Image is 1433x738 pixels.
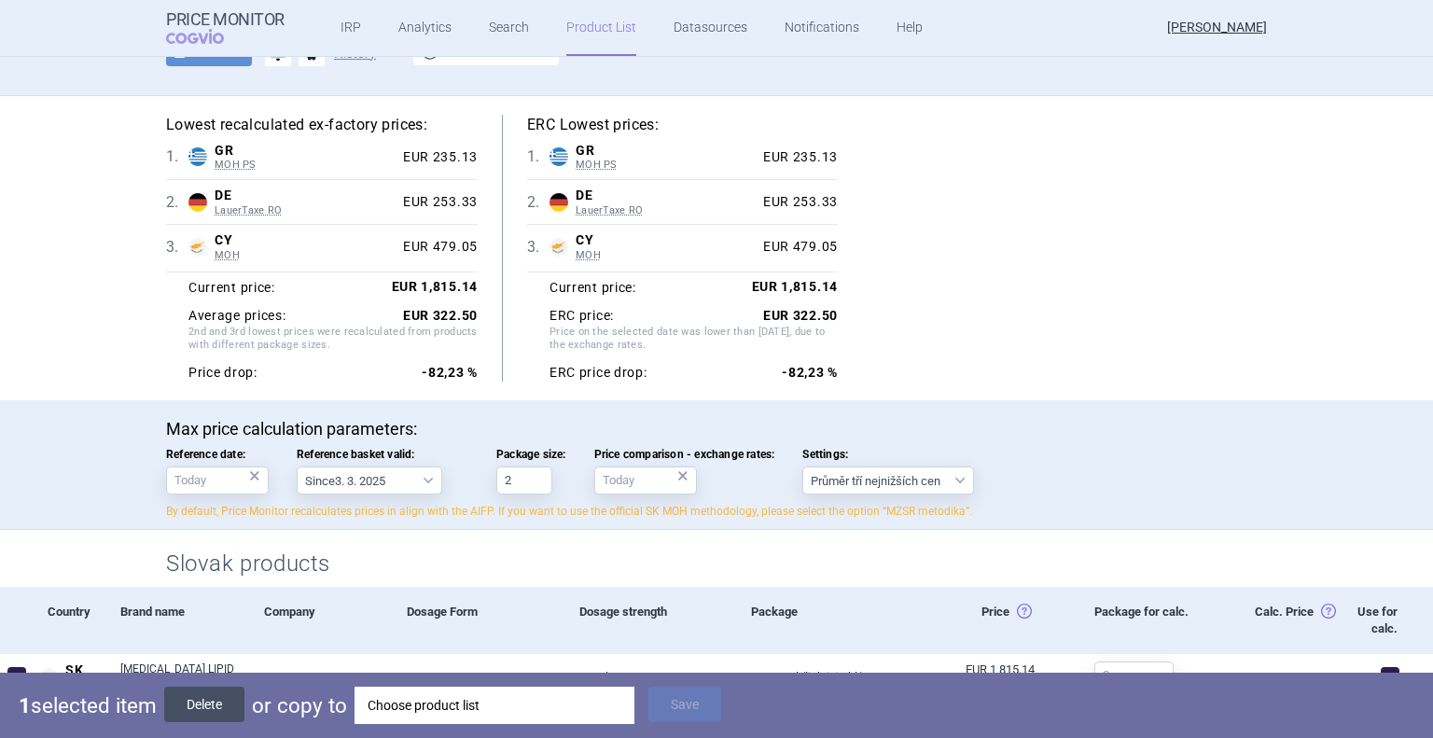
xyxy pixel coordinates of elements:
[565,654,737,700] a: 20 ml
[763,308,838,323] strong: EUR 322.50
[166,10,285,46] a: Price MonitorCOGVIO
[188,326,478,355] span: 2nd and 3rd lowest prices were recalculated from products with different package sizes.
[782,365,838,380] strong: -82,23 %
[249,466,260,486] div: ×
[188,308,286,325] strong: Average prices:
[250,587,394,654] div: Company
[164,687,244,722] button: Delete
[396,149,478,166] div: EUR 235.13
[215,188,396,204] span: DE
[65,662,106,679] span: SK
[550,326,838,355] span: Price on the selected date was lower than [DATE], due to the exchange rates.
[550,280,636,295] strong: Current price:
[166,29,250,44] span: COGVIO
[166,10,285,29] strong: Price Monitor
[215,159,396,172] span: MOH PS
[106,587,250,654] div: Brand name
[550,238,568,257] img: Cyprus
[188,280,275,295] strong: Current price:
[34,659,106,691] a: SKSKUUC-LP A
[550,193,568,212] img: Germany
[215,232,396,249] span: CY
[166,448,269,461] span: Reference date:
[120,661,250,694] a: [MEDICAL_DATA] LIPID COMPLEX
[576,232,756,249] span: CY
[677,466,689,486] div: ×
[756,149,838,166] div: EUR 235.13
[576,143,756,160] span: GR
[527,146,550,168] span: 1 .
[188,365,257,382] strong: Price drop:
[756,239,838,256] div: EUR 479.05
[39,668,58,687] img: Slovakia
[355,687,634,724] div: Choose product list
[756,194,838,211] div: EUR 253.33
[923,661,1035,695] abbr: Ex-Factory bez DPH zo zdroja
[334,47,376,60] button: History
[188,238,207,257] img: Cyprus
[166,236,188,258] span: 3 .
[550,308,614,325] strong: ERC price:
[215,143,396,160] span: GR
[576,188,756,204] span: DE
[909,587,1080,654] div: Price
[565,587,737,654] div: Dosage strength
[297,466,442,494] select: Reference basket valid:
[1193,587,1337,654] div: Calc. Price
[550,365,647,382] strong: ERC price drop:
[392,279,478,294] strong: EUR 1,815.14
[923,661,1035,678] div: EUR 1,815.14
[166,419,1267,439] p: Max price calculation parameters:
[396,239,478,256] div: EUR 479.05
[368,687,621,724] div: Choose product list
[576,249,756,262] span: MOH
[737,654,909,700] a: 10x20 ml (liek.inj.skl.)
[188,193,207,212] img: Germany
[166,504,1267,520] p: By default, Price Monitor recalculates prices in align with the AIFP. If you want to use the offi...
[396,194,478,211] div: EUR 253.33
[496,466,552,494] input: Package size:
[393,587,564,654] div: Dosage Form
[166,191,188,214] span: 2 .
[250,654,394,700] a: TEVA PHARMACEUTICALS SLOVAKIA S.R.O.
[496,448,566,461] span: Package size:
[422,365,478,380] strong: -82,23 %
[166,466,269,494] input: Reference date:×
[594,466,697,494] input: Price comparison - exchange rates:×
[19,693,31,717] strong: 1
[252,687,347,724] p: or copy to
[166,115,478,135] h5: Lowest recalculated ex-factory prices:
[19,687,157,724] p: selected item
[752,279,838,294] strong: EUR 1,815.14
[188,147,207,166] img: Greece
[648,687,721,722] button: Save
[576,204,756,217] span: LauerTaxe RO
[527,191,550,214] span: 2 .
[215,204,396,217] span: LauerTaxe RO
[1094,661,1174,689] input: 2
[166,549,1267,579] h2: Slovak products
[1336,587,1407,654] div: Use for calc.
[594,448,775,461] span: Price comparison - exchange rates:
[737,587,909,654] div: Package
[527,115,838,135] h5: ERC Lowest prices:
[1080,587,1192,654] div: Package for calc.
[166,146,188,168] span: 1 .
[550,147,568,166] img: Greece
[802,448,974,461] span: Settings:
[802,466,974,494] select: Settings:
[34,587,106,654] div: Country
[403,308,478,323] strong: EUR 322.50
[527,236,550,258] span: 3 .
[297,448,468,461] span: Reference basket valid:
[576,159,756,172] span: MOH PS
[215,249,396,262] span: MOH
